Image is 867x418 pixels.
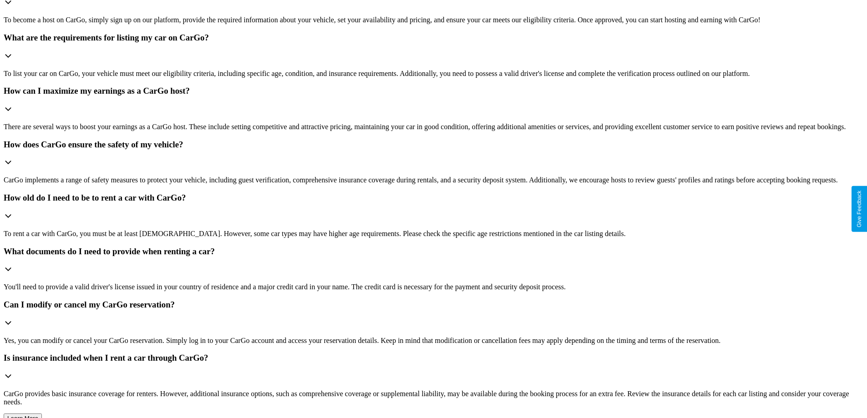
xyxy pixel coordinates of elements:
p: CarGo implements a range of safety measures to protect your vehicle, including guest verification... [4,176,863,184]
h3: Is insurance included when I rent a car through CarGo? [4,353,863,363]
h3: How can I maximize my earnings as a CarGo host? [4,86,863,96]
p: Yes, you can modify or cancel your CarGo reservation. Simply log in to your CarGo account and acc... [4,337,863,345]
p: To list your car on CarGo, your vehicle must meet our eligibility criteria, including specific ag... [4,70,863,78]
h3: What documents do I need to provide when renting a car? [4,247,863,257]
p: There are several ways to boost your earnings as a CarGo host. These include setting competitive ... [4,123,863,131]
h3: What are the requirements for listing my car on CarGo? [4,33,863,43]
p: To rent a car with CarGo, you must be at least [DEMOGRAPHIC_DATA]. However, some car types may ha... [4,230,863,238]
div: Give Feedback [856,191,862,227]
h3: How does CarGo ensure the safety of my vehicle? [4,140,863,150]
h3: How old do I need to be to rent a car with CarGo? [4,193,863,203]
p: CarGo provides basic insurance coverage for renters. However, additional insurance options, such ... [4,390,863,406]
p: You'll need to provide a valid driver's license issued in your country of residence and a major c... [4,283,863,291]
p: To become a host on CarGo, simply sign up on our platform, provide the required information about... [4,16,863,24]
h3: Can I modify or cancel my CarGo reservation? [4,300,863,310]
